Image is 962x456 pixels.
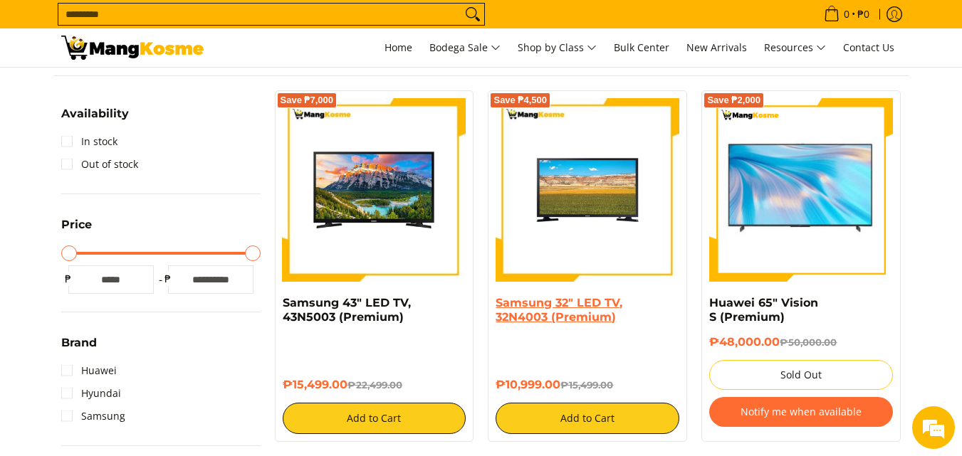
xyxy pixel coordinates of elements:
[496,403,679,434] button: Add to Cart
[283,378,466,392] h6: ₱15,499.00
[61,337,97,349] span: Brand
[607,28,676,67] a: Bulk Center
[283,403,466,434] button: Add to Cart
[429,39,501,57] span: Bodega Sale
[709,360,893,390] button: Sold Out
[422,28,508,67] a: Bodega Sale
[74,80,239,98] div: Chat with us now
[842,9,852,19] span: 0
[283,98,466,282] img: samsung-43-inch-led-tv-full-view- mang-kosme
[61,219,92,241] summary: Open
[61,219,92,230] span: Price
[496,296,622,324] a: Samsung 32" LED TV, 32N4003 (Premium)
[61,405,125,428] a: Samsung
[377,28,419,67] a: Home
[518,39,597,57] span: Shop by Class
[560,379,613,391] del: ₱15,499.00
[61,36,204,60] img: TVs - Premium Television Brands l Mang Kosme
[757,28,833,67] a: Resources
[61,108,129,120] span: Availability
[61,153,138,176] a: Out of stock
[461,4,484,25] button: Search
[161,272,175,286] span: ₱
[7,304,271,354] textarea: Type your message and hit 'Enter'
[234,7,268,41] div: Minimize live chat window
[281,96,334,105] span: Save ₱7,000
[820,6,874,22] span: •
[493,96,547,105] span: Save ₱4,500
[218,28,901,67] nav: Main Menu
[709,335,893,349] h6: ₱48,000.00
[679,28,754,67] a: New Arrivals
[709,105,893,273] img: huawei-s-65-inch-4k-lcd-display-tv-full-view-mang-kosme
[385,41,412,54] span: Home
[843,41,894,54] span: Contact Us
[614,41,669,54] span: Bulk Center
[855,9,872,19] span: ₱0
[764,39,826,57] span: Resources
[61,359,117,382] a: Huawei
[686,41,747,54] span: New Arrivals
[61,337,97,359] summary: Open
[707,96,760,105] span: Save ₱2,000
[83,137,197,281] span: We're online!
[61,382,121,405] a: Hyundai
[709,397,893,427] button: Notify me when available
[347,379,402,391] del: ₱22,499.00
[836,28,901,67] a: Contact Us
[61,272,75,286] span: ₱
[496,378,679,392] h6: ₱10,999.00
[283,296,411,324] a: Samsung 43" LED TV, 43N5003 (Premium)
[709,296,818,324] a: Huawei 65" Vision S (Premium)
[780,336,837,348] del: ₱50,000.00
[61,130,117,153] a: In stock
[511,28,604,67] a: Shop by Class
[61,108,129,130] summary: Open
[496,98,679,282] img: samsung-32-inch-led-tv-full-view-mang-kosme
